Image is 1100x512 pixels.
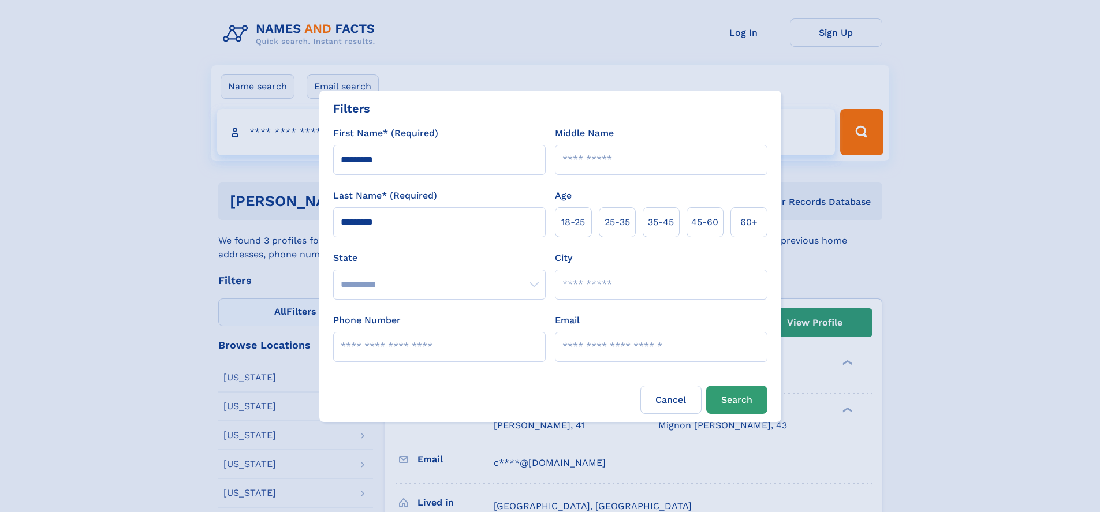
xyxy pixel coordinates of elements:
[333,251,546,265] label: State
[555,313,580,327] label: Email
[333,126,438,140] label: First Name* (Required)
[740,215,758,229] span: 60+
[691,215,718,229] span: 45‑60
[706,386,767,414] button: Search
[640,386,702,414] label: Cancel
[561,215,585,229] span: 18‑25
[333,313,401,327] label: Phone Number
[333,189,437,203] label: Last Name* (Required)
[555,126,614,140] label: Middle Name
[605,215,630,229] span: 25‑35
[648,215,674,229] span: 35‑45
[555,189,572,203] label: Age
[555,251,572,265] label: City
[333,100,370,117] div: Filters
